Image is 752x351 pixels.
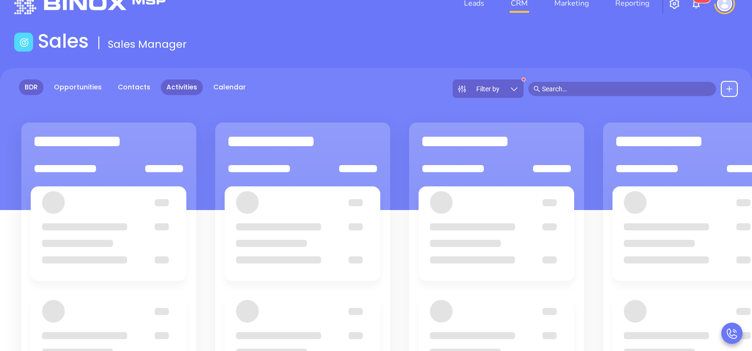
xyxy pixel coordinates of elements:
span: Filter by [476,86,499,92]
span: search [533,86,540,92]
a: Calendar [208,79,252,95]
a: Contacts [112,79,156,95]
a: Activities [161,79,203,95]
a: BDR [19,79,44,95]
a: Opportunities [48,79,107,95]
input: Search… [542,84,711,94]
span: Sales Manager [108,37,187,52]
h1: Sales [38,30,89,53]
